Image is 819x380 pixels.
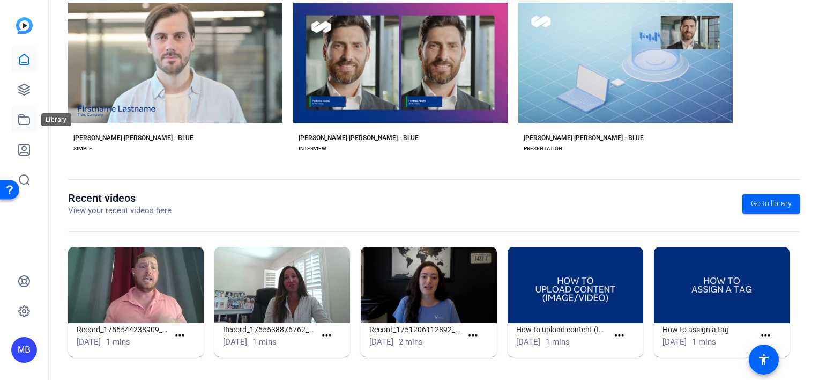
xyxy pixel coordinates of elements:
[68,247,204,323] img: Record_1755544238909_webcam
[16,17,33,34] img: blue-gradient.svg
[73,144,92,153] div: SIMPLE
[223,337,247,347] span: [DATE]
[399,337,423,347] span: 2 mins
[361,247,496,323] img: Record_1751206112892_webcam
[757,353,770,366] mat-icon: accessibility
[299,134,419,142] div: [PERSON_NAME] [PERSON_NAME] - BLUE
[68,204,172,217] p: View your recent videos here
[173,329,187,342] mat-icon: more_horiz
[662,337,687,347] span: [DATE]
[73,134,193,142] div: [PERSON_NAME] [PERSON_NAME] - BLUE
[508,247,643,323] img: How to upload content (Image/Video)
[369,337,393,347] span: [DATE]
[77,337,101,347] span: [DATE]
[692,337,716,347] span: 1 mins
[320,329,333,342] mat-icon: more_horiz
[654,247,790,323] img: How to assign a tag
[214,247,350,323] img: Record_1755538876762_webcam
[252,337,277,347] span: 1 mins
[751,198,792,209] span: Go to library
[106,337,130,347] span: 1 mins
[546,337,570,347] span: 1 mins
[11,337,37,363] div: MB
[299,144,326,153] div: INTERVIEW
[524,144,562,153] div: PRESENTATION
[41,113,71,126] div: Library
[524,134,644,142] div: [PERSON_NAME] [PERSON_NAME] - BLUE
[742,194,800,214] a: Go to library
[662,323,755,336] h1: How to assign a tag
[759,329,772,342] mat-icon: more_horiz
[613,329,626,342] mat-icon: more_horiz
[516,323,608,336] h1: How to upload content (Image/Video)
[223,323,315,336] h1: Record_1755538876762_webcam
[77,323,169,336] h1: Record_1755544238909_webcam
[369,323,461,336] h1: Record_1751206112892_webcam
[516,337,540,347] span: [DATE]
[68,192,172,204] h1: Recent videos
[466,329,480,342] mat-icon: more_horiz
